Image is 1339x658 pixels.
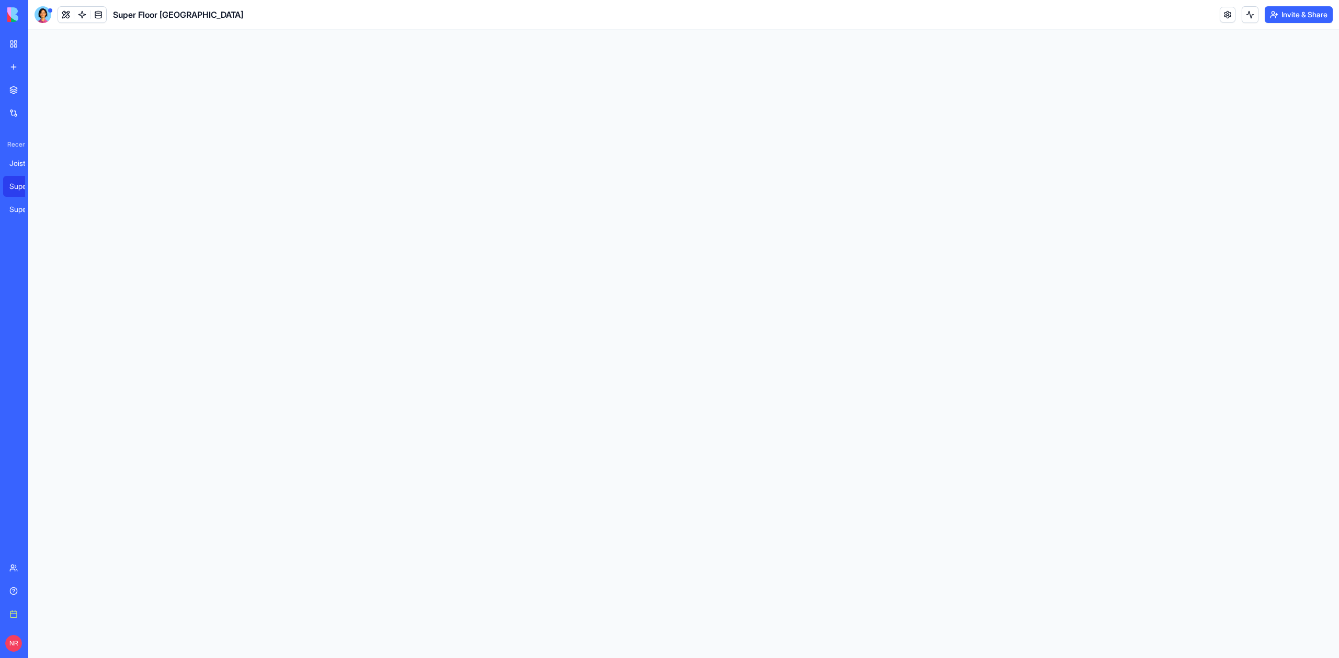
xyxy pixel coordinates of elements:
[7,7,72,22] img: logo
[3,176,45,197] a: Super Floor [GEOGRAPHIC_DATA]
[1265,6,1333,23] button: Invite & Share
[3,199,45,220] a: Super Floor Price Manager
[9,181,39,192] div: Super Floor [GEOGRAPHIC_DATA]
[9,204,39,215] div: Super Floor Price Manager
[3,153,45,174] a: Joist Master Production
[113,8,243,21] span: Super Floor [GEOGRAPHIC_DATA]
[3,140,25,149] span: Recent
[5,635,22,652] span: NR
[9,158,39,169] div: Joist Master Production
